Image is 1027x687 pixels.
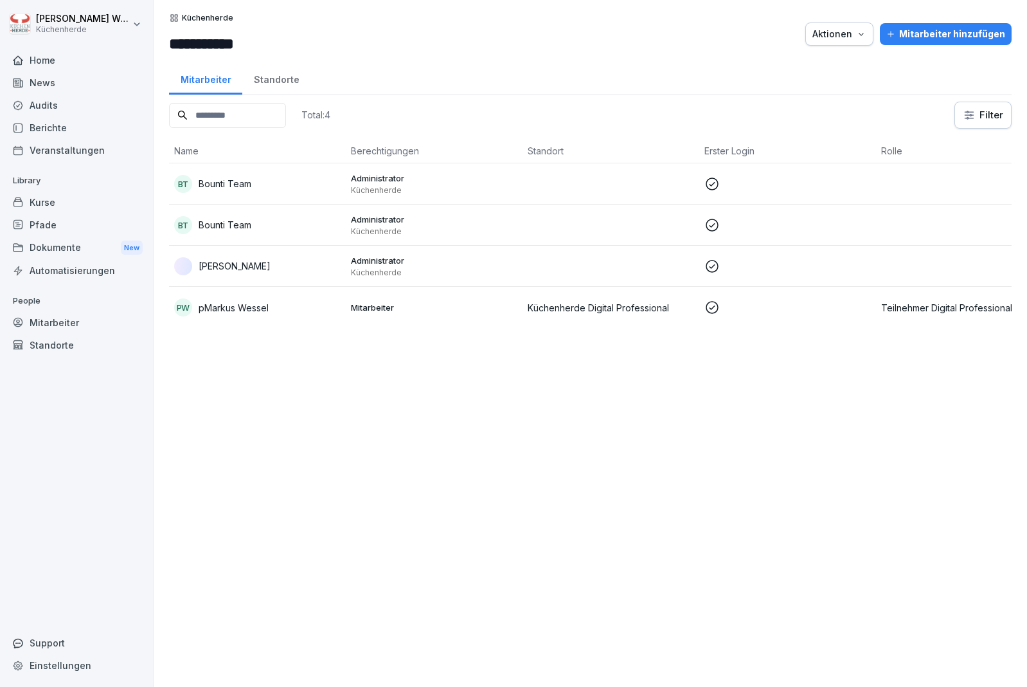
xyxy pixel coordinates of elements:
button: Aktionen [805,23,873,46]
p: Küchenherde [351,185,517,196]
p: Total: 4 [301,109,330,121]
p: People [6,291,147,311]
p: pMarkus Wessel [199,301,269,315]
p: Library [6,170,147,191]
div: pW [174,298,192,316]
p: Bounti Team [199,218,251,232]
p: Küchenherde [351,268,517,278]
button: Mitarbeiter hinzufügen [880,23,1012,45]
div: Mitarbeiter hinzufügen [886,27,1005,41]
div: BT [174,216,192,234]
th: Standort [522,139,699,163]
div: New [121,241,143,255]
p: Küchenherde [182,14,233,23]
div: Support [6,632,147,654]
th: Name [169,139,346,163]
a: Pfade [6,214,147,236]
p: Bounti Team [199,177,251,190]
a: Home [6,49,147,71]
a: Audits [6,94,147,116]
div: Aktionen [812,27,866,41]
p: Administrator [351,172,517,184]
a: Standorte [6,334,147,356]
a: DokumenteNew [6,236,147,260]
a: Automatisierungen [6,259,147,282]
p: [PERSON_NAME] Wessel [36,14,130,24]
th: Erster Login [699,139,876,163]
a: Mitarbeiter [6,311,147,334]
p: Küchenherde Digital Professional [528,301,694,315]
p: Küchenherde [36,25,130,34]
a: News [6,71,147,94]
a: Standorte [242,62,310,95]
div: Filter [963,109,1003,122]
div: BT [174,175,192,193]
button: Filter [955,102,1011,128]
p: [PERSON_NAME] [199,259,271,273]
p: Administrator [351,214,517,225]
div: Dokumente [6,236,147,260]
a: Einstellungen [6,654,147,677]
a: Kurse [6,191,147,214]
a: Mitarbeiter [169,62,242,95]
p: Küchenherde [351,226,517,237]
a: Veranstaltungen [6,139,147,161]
th: Berechtigungen [346,139,522,163]
a: Berichte [6,116,147,139]
p: Administrator [351,255,517,266]
p: Mitarbeiter [351,302,517,313]
img: blkuibim9ggwy8x0ihyxhg17.png [174,257,192,275]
